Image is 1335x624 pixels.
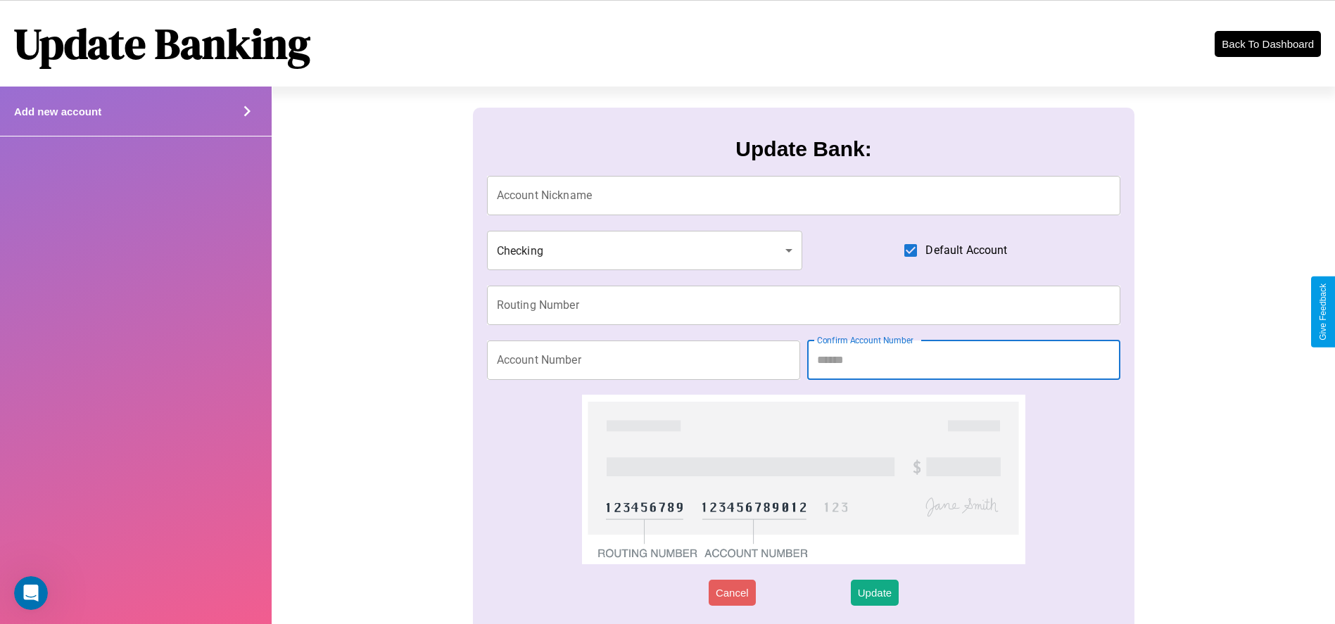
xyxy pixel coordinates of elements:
[925,242,1007,259] span: Default Account
[14,106,101,117] h4: Add new account
[1215,31,1321,57] button: Back To Dashboard
[709,580,756,606] button: Cancel
[14,15,310,72] h1: Update Banking
[582,395,1026,564] img: check
[735,137,871,161] h3: Update Bank:
[1318,284,1328,340] div: Give Feedback
[14,576,48,610] iframe: Intercom live chat
[817,334,913,346] label: Confirm Account Number
[487,231,802,270] div: Checking
[851,580,899,606] button: Update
